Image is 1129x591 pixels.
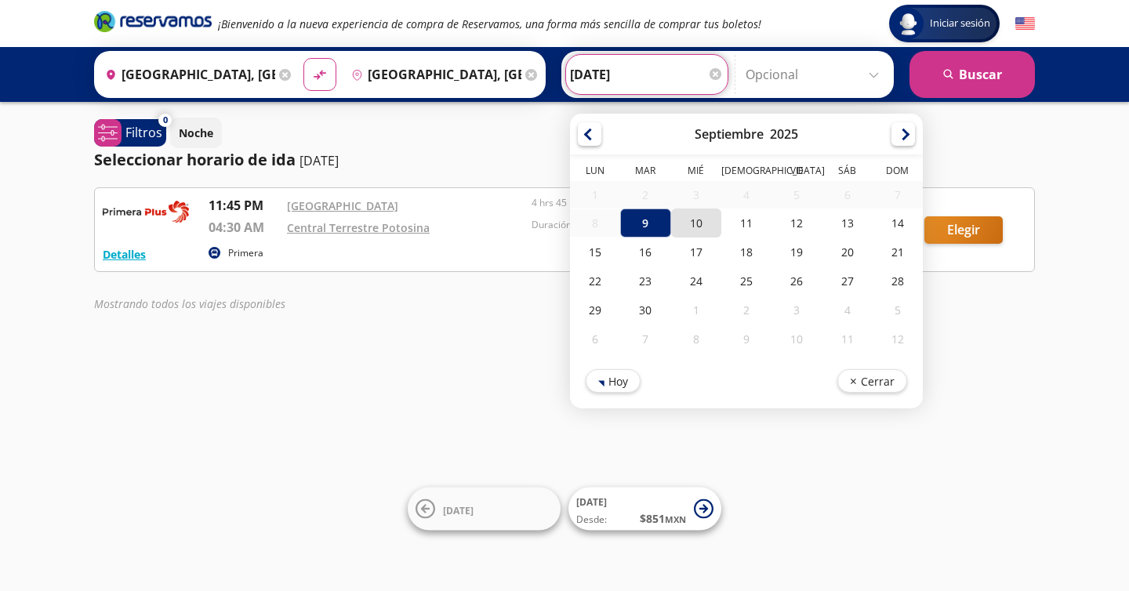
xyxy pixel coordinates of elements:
[228,246,263,260] p: Primera
[570,325,620,354] div: 06-Oct-25
[170,118,222,148] button: Noche
[924,216,1003,244] button: Elegir
[721,295,771,325] div: 02-Oct-25
[570,164,620,181] th: Lunes
[721,181,771,208] div: 04-Sep-25
[721,266,771,295] div: 25-Sep-25
[94,119,166,147] button: 0Filtros
[721,208,771,237] div: 11-Sep-25
[822,181,872,208] div: 06-Sep-25
[873,325,923,354] div: 12-Oct-25
[771,181,822,208] div: 05-Sep-25
[408,488,561,531] button: [DATE]
[94,148,296,172] p: Seleccionar horario de ida
[822,237,872,266] div: 20-Sep-25
[287,198,398,213] a: [GEOGRAPHIC_DATA]
[822,295,872,325] div: 04-Oct-25
[721,237,771,266] div: 18-Sep-25
[746,55,886,94] input: Opcional
[576,513,607,527] span: Desde:
[532,196,768,210] p: 4 hrs 45 mins
[209,196,279,215] p: 11:45 PM
[770,125,798,143] div: 2025
[695,125,764,143] div: Septiembre
[570,237,620,266] div: 15-Sep-25
[299,151,339,170] p: [DATE]
[163,114,168,127] span: 0
[822,266,872,295] div: 27-Sep-25
[570,295,620,325] div: 29-Sep-25
[99,55,275,94] input: Buscar Origen
[443,503,474,517] span: [DATE]
[822,325,872,354] div: 11-Oct-25
[570,209,620,237] div: 08-Sep-25
[568,488,721,531] button: [DATE]Desde:$851MXN
[873,164,923,181] th: Domingo
[721,325,771,354] div: 09-Oct-25
[620,325,670,354] div: 07-Oct-25
[103,196,189,227] img: RESERVAMOS
[822,208,872,237] div: 13-Sep-25
[665,513,686,525] small: MXN
[671,325,721,354] div: 08-Oct-25
[179,125,213,141] p: Noche
[209,218,279,237] p: 04:30 AM
[924,16,996,31] span: Iniciar sesión
[640,510,686,527] span: $ 851
[909,51,1035,98] button: Buscar
[287,220,430,235] a: Central Terrestre Potosina
[671,208,721,237] div: 10-Sep-25
[345,55,521,94] input: Buscar Destino
[873,208,923,237] div: 14-Sep-25
[570,55,724,94] input: Elegir Fecha
[620,208,670,237] div: 09-Sep-25
[94,9,212,33] i: Brand Logo
[570,181,620,208] div: 01-Sep-25
[771,237,822,266] div: 19-Sep-25
[873,181,923,208] div: 07-Sep-25
[620,164,670,181] th: Martes
[671,295,721,325] div: 01-Oct-25
[620,295,670,325] div: 30-Sep-25
[671,266,721,295] div: 24-Sep-25
[837,369,907,393] button: Cerrar
[771,266,822,295] div: 26-Sep-25
[771,164,822,181] th: Viernes
[586,369,641,393] button: Hoy
[620,181,670,208] div: 02-Sep-25
[771,208,822,237] div: 12-Sep-25
[771,295,822,325] div: 03-Oct-25
[671,164,721,181] th: Miércoles
[570,266,620,295] div: 22-Sep-25
[671,237,721,266] div: 17-Sep-25
[620,266,670,295] div: 23-Sep-25
[873,295,923,325] div: 05-Oct-25
[1015,14,1035,34] button: English
[576,495,607,509] span: [DATE]
[532,218,768,232] p: Duración
[873,237,923,266] div: 21-Sep-25
[620,237,670,266] div: 16-Sep-25
[125,123,162,142] p: Filtros
[721,164,771,181] th: Jueves
[218,16,761,31] em: ¡Bienvenido a la nueva experiencia de compra de Reservamos, una forma más sencilla de comprar tus...
[873,266,923,295] div: 28-Sep-25
[671,181,721,208] div: 03-Sep-25
[771,325,822,354] div: 10-Oct-25
[94,296,285,311] em: Mostrando todos los viajes disponibles
[103,246,146,263] button: Detalles
[94,9,212,38] a: Brand Logo
[822,164,872,181] th: Sábado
